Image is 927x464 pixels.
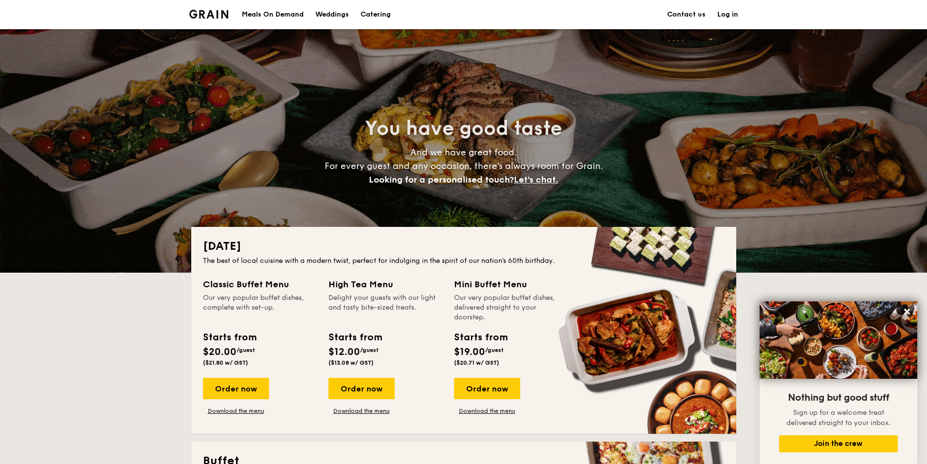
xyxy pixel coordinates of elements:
img: DSC07876-Edit02-Large.jpeg [760,301,917,379]
a: Logotype [189,10,229,19]
span: /guest [360,347,379,353]
div: Our very popular buffet dishes, delivered straight to your doorstep. [454,293,568,322]
div: Order now [328,378,395,399]
div: Classic Buffet Menu [203,278,317,291]
div: Starts from [454,330,507,345]
span: Nothing but good stuff [788,392,889,404]
div: Order now [203,378,269,399]
h2: [DATE] [203,239,725,254]
span: ($13.08 w/ GST) [328,359,374,366]
a: Download the menu [328,407,395,415]
span: /guest [236,347,255,353]
span: ($20.71 w/ GST) [454,359,499,366]
div: Mini Buffet Menu [454,278,568,291]
span: $20.00 [203,346,236,358]
span: Sign up for a welcome treat delivered straight to your inbox. [786,408,891,427]
div: High Tea Menu [328,278,442,291]
button: Join the crew [779,435,898,452]
span: /guest [485,347,504,353]
div: Our very popular buffet dishes, complete with set-up. [203,293,317,322]
span: ($21.80 w/ GST) [203,359,248,366]
div: Starts from [203,330,256,345]
button: Close [899,304,915,319]
a: Download the menu [454,407,520,415]
div: The best of local cuisine with a modern twist, perfect for indulging in the spirit of our nation’... [203,256,725,266]
span: $12.00 [328,346,360,358]
div: Order now [454,378,520,399]
div: Delight your guests with our light and tasty bite-sized treats. [328,293,442,322]
div: Starts from [328,330,382,345]
a: Download the menu [203,407,269,415]
img: Grain [189,10,229,19]
span: Let's chat. [514,174,558,185]
span: $19.00 [454,346,485,358]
